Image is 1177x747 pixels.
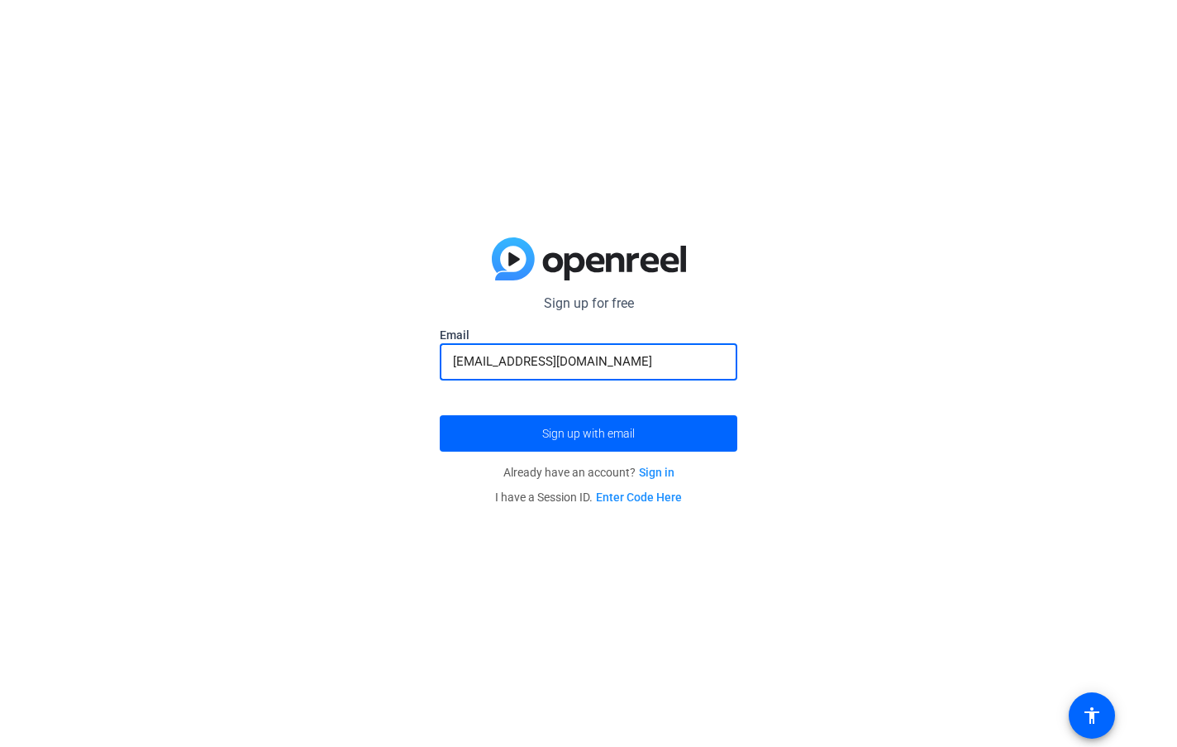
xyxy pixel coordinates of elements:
a: Enter Code Here [596,491,682,504]
button: Sign up with email [440,415,737,452]
mat-icon: accessibility [1082,706,1102,725]
input: Enter Email Address [453,352,724,371]
span: I have a Session ID. [495,491,682,504]
label: Email [440,327,737,343]
a: Sign in [639,466,674,479]
img: blue-gradient.svg [492,237,686,280]
p: Sign up for free [440,294,737,314]
span: Already have an account? [503,466,674,479]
